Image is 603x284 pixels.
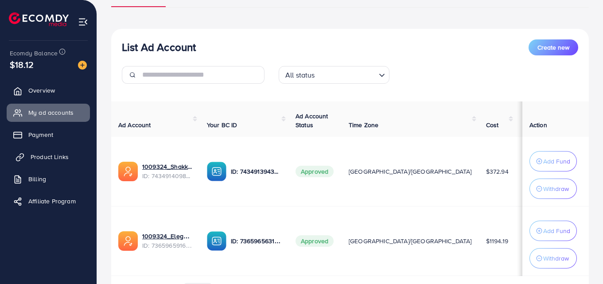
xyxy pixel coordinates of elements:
span: Product Links [31,152,69,161]
p: ID: 7434913943245914129 [231,166,281,177]
h3: List Ad Account [122,41,196,54]
span: Time Zone [349,121,378,129]
span: [GEOGRAPHIC_DATA]/[GEOGRAPHIC_DATA] [349,237,472,245]
button: Create new [529,39,578,55]
span: Affiliate Program [28,197,76,206]
a: Affiliate Program [7,192,90,210]
span: All status [284,69,317,82]
span: $1194.19 [486,237,508,245]
img: ic-ba-acc.ded83a64.svg [207,162,226,181]
a: 1009324_Shakka_1731075849517 [142,162,193,171]
img: ic-ba-acc.ded83a64.svg [207,231,226,251]
span: Action [529,121,547,129]
button: Add Fund [529,151,577,171]
input: Search for option [318,67,375,82]
span: Your BC ID [207,121,237,129]
button: Withdraw [529,248,577,268]
p: Withdraw [543,253,569,264]
a: 1009324_Elegant Wear_1715022604811 [142,232,193,241]
span: Create new [537,43,569,52]
p: Withdraw [543,183,569,194]
span: Approved [296,235,334,247]
button: Withdraw [529,179,577,199]
span: $372.94 [486,167,509,176]
div: <span class='underline'>1009324_Elegant Wear_1715022604811</span></br>7365965916192112656 [142,232,193,250]
button: Add Fund [529,221,577,241]
a: Product Links [7,148,90,166]
span: Ad Account [118,121,151,129]
span: Cost [486,121,499,129]
div: Search for option [279,66,389,84]
span: Billing [28,175,46,183]
img: menu [78,17,88,27]
span: Payment [28,130,53,139]
span: Approved [296,166,334,177]
a: Overview [7,82,90,99]
p: ID: 7365965631474204673 [231,236,281,246]
span: My ad accounts [28,108,74,117]
span: Ad Account Status [296,112,328,129]
img: ic-ads-acc.e4c84228.svg [118,162,138,181]
a: Billing [7,170,90,188]
img: ic-ads-acc.e4c84228.svg [118,231,138,251]
span: ID: 7434914098950799361 [142,171,193,180]
span: ID: 7365965916192112656 [142,241,193,250]
a: Payment [7,126,90,144]
img: image [78,61,87,70]
a: My ad accounts [7,104,90,121]
img: logo [9,12,69,26]
span: Ecomdy Balance [10,49,58,58]
span: $18.12 [10,58,34,71]
p: Add Fund [543,226,570,236]
p: Add Fund [543,156,570,167]
div: <span class='underline'>1009324_Shakka_1731075849517</span></br>7434914098950799361 [142,162,193,180]
span: [GEOGRAPHIC_DATA]/[GEOGRAPHIC_DATA] [349,167,472,176]
span: Overview [28,86,55,95]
